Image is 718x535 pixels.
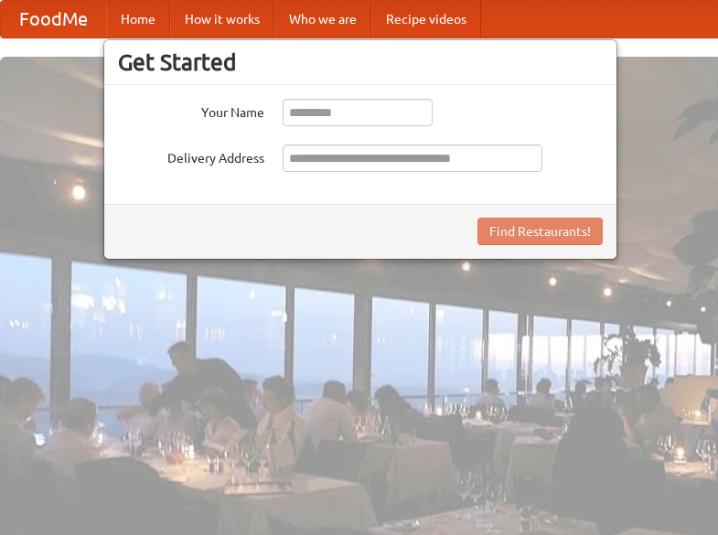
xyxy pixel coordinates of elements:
[274,1,371,37] a: Who we are
[170,1,274,37] a: How it works
[118,144,264,167] label: Delivery Address
[371,1,481,37] a: Recipe videos
[118,99,264,122] label: Your Name
[118,48,603,76] h3: Get Started
[1,1,106,37] a: FoodMe
[106,1,170,37] a: Home
[477,218,603,245] button: Find Restaurants!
